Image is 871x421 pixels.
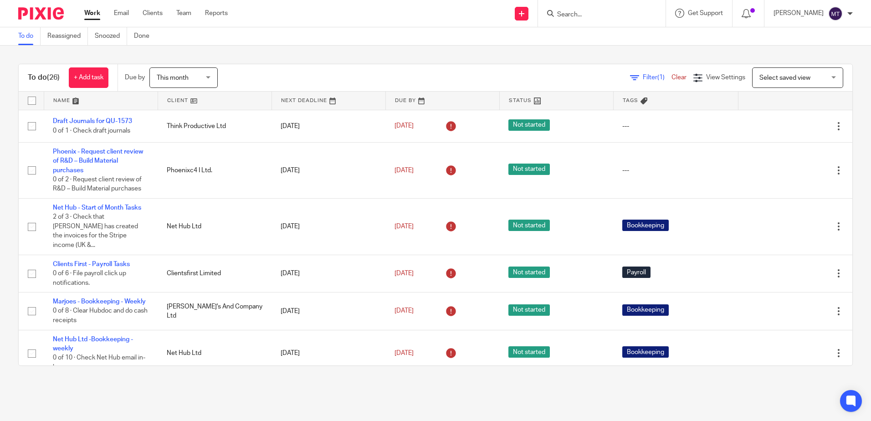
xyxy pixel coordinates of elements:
[53,214,138,249] span: 2 of 3 · Check that [PERSON_NAME] has created the invoices for the Stripe income (UK &...
[508,267,550,278] span: Not started
[623,98,638,103] span: Tags
[125,73,145,82] p: Due by
[158,199,272,255] td: Net Hub Ltd
[508,346,550,358] span: Not started
[395,167,414,174] span: [DATE]
[18,27,41,45] a: To do
[205,9,228,18] a: Reports
[272,255,385,292] td: [DATE]
[706,74,745,81] span: View Settings
[158,330,272,377] td: Net Hub Ltd
[53,354,145,370] span: 0 of 10 · Check Net Hub email in-box
[134,27,156,45] a: Done
[157,75,189,81] span: This month
[53,270,126,286] span: 0 of 6 · File payroll click up notifications.
[508,164,550,175] span: Not started
[47,74,60,81] span: (26)
[53,261,130,267] a: Clients First - Payroll Tasks
[657,74,665,81] span: (1)
[622,346,669,358] span: Bookkeeping
[95,27,127,45] a: Snoozed
[28,73,60,82] h1: To do
[622,267,651,278] span: Payroll
[395,123,414,129] span: [DATE]
[84,9,100,18] a: Work
[395,308,414,314] span: [DATE]
[53,149,143,174] a: Phoenix - Request client review of R&D – Build Material purchases
[622,304,669,316] span: Bookkeeping
[508,119,550,131] span: Not started
[395,223,414,230] span: [DATE]
[18,7,64,20] img: Pixie
[272,110,385,142] td: [DATE]
[556,11,638,19] input: Search
[622,122,729,131] div: ---
[53,336,133,352] a: Net Hub Ltd -Bookkeeping - weekly
[53,128,130,134] span: 0 of 1 · Check draft journals
[395,270,414,277] span: [DATE]
[53,205,141,211] a: Net Hub - Start of Month Tasks
[47,27,88,45] a: Reassigned
[622,220,669,231] span: Bookkeeping
[272,330,385,377] td: [DATE]
[158,110,272,142] td: Think Productive Ltd
[272,142,385,198] td: [DATE]
[158,142,272,198] td: Phoenixc4 I Ltd.
[688,10,723,16] span: Get Support
[508,304,550,316] span: Not started
[508,220,550,231] span: Not started
[272,199,385,255] td: [DATE]
[114,9,129,18] a: Email
[828,6,843,21] img: svg%3E
[53,118,132,124] a: Draft Journals for QU-1573
[622,166,729,175] div: ---
[671,74,687,81] a: Clear
[395,350,414,356] span: [DATE]
[53,298,146,305] a: Marjoes - Bookkeeping - Weekly
[69,67,108,88] a: + Add task
[143,9,163,18] a: Clients
[272,293,385,330] td: [DATE]
[176,9,191,18] a: Team
[158,255,272,292] td: Clientsfirst Limited
[53,308,148,324] span: 0 of 8 · Clear Hubdoc and do cash receipts
[643,74,671,81] span: Filter
[158,293,272,330] td: [PERSON_NAME]'s And Company Ltd
[53,176,142,192] span: 0 of 2 · Request client review of R&D – Build Material purchases
[759,75,810,81] span: Select saved view
[774,9,824,18] p: [PERSON_NAME]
